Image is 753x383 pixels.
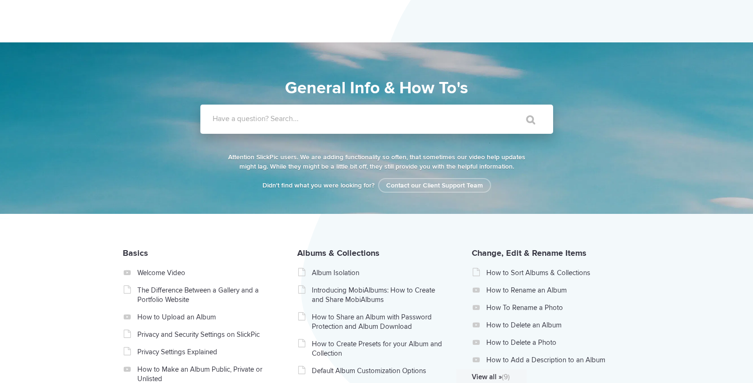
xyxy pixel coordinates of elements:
[486,285,619,295] a: How to Rename an Album
[486,355,619,365] a: How to Add a Description to an Album
[137,312,270,322] a: How to Upload an Album
[486,338,619,347] a: How to Delete a Photo
[312,312,445,331] a: How to Share an Album with Password Protection and Album Download
[472,372,605,382] a: View all »(9)
[213,114,565,123] label: Have a question? Search...
[486,268,619,277] a: How to Sort Albums & Collections
[137,347,270,357] a: Privacy Settings Explained
[312,268,445,277] a: Album Isolation
[507,108,546,131] input: 
[158,75,595,101] h1: General Info & How To's
[378,178,491,193] a: Contact our Client Support Team
[312,285,445,304] a: Introducing MobiAlbums: How to Create and Share MobiAlbums
[312,339,445,358] a: How to Create Presets for your Album and Collection
[137,268,270,277] a: Welcome Video
[312,366,445,375] a: Default Album Customization Options
[137,285,270,304] a: The Difference Between a Gallery and a Portfolio Website
[226,181,527,190] p: Didn't find what you were looking for?
[486,303,619,312] a: How To Rename a Photo
[486,320,619,330] a: How to Delete an Album
[297,248,380,258] a: Albums & Collections
[472,248,587,258] a: Change, Edit & Rename Items
[123,248,148,258] a: Basics
[137,330,270,339] a: Privacy and Security Settings on SlickPic
[226,153,527,171] p: Attention SlickPic users. We are adding functionality so often, that sometimes our video help upd...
